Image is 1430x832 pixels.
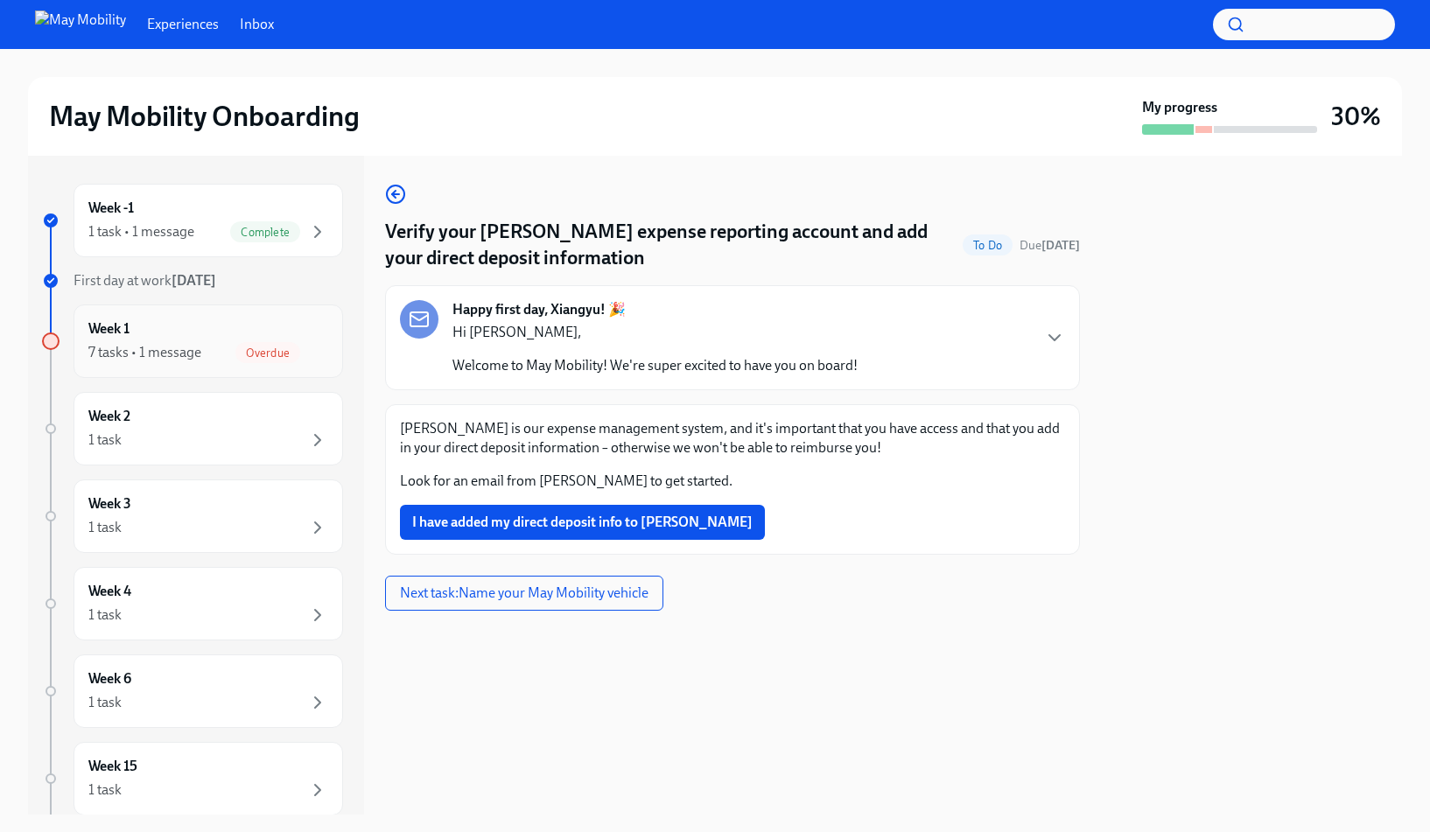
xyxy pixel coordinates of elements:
[147,15,219,34] a: Experiences
[88,518,122,537] div: 1 task
[88,757,137,776] h6: Week 15
[74,272,216,289] span: First day at work
[452,300,626,319] strong: Happy first day, Xiangyu! 🎉
[42,304,343,378] a: Week 17 tasks • 1 messageOverdue
[1020,238,1080,253] span: Due
[1331,101,1381,132] h3: 30%
[400,584,648,602] span: Next task : Name your May Mobility vehicle
[240,15,274,34] a: Inbox
[88,407,130,426] h6: Week 2
[88,199,134,218] h6: Week -1
[88,693,122,712] div: 1 task
[452,356,858,375] p: Welcome to May Mobility! We're super excited to have you on board!
[88,430,122,450] div: 1 task
[88,582,131,601] h6: Week 4
[230,226,300,239] span: Complete
[88,222,194,241] div: 1 task • 1 message
[42,184,343,257] a: Week -11 task • 1 messageComplete
[42,392,343,465] a: Week 21 task
[963,239,1013,252] span: To Do
[88,494,131,514] h6: Week 3
[1041,238,1080,253] strong: [DATE]
[42,654,343,728] a: Week 61 task
[385,219,956,271] h4: Verify your [PERSON_NAME] expense reporting account and add your direct deposit information
[1142,98,1217,117] strong: My progress
[88,669,131,689] h6: Week 6
[385,576,663,611] button: Next task:Name your May Mobility vehicle
[400,505,765,540] button: I have added my direct deposit info to [PERSON_NAME]
[49,99,360,134] h2: May Mobility Onboarding
[235,346,300,360] span: Overdue
[172,272,216,289] strong: [DATE]
[42,567,343,640] a: Week 41 task
[88,343,201,362] div: 7 tasks • 1 message
[42,742,343,815] a: Week 151 task
[452,323,858,342] p: Hi [PERSON_NAME],
[42,271,343,290] a: First day at work[DATE]
[400,419,1065,458] p: [PERSON_NAME] is our expense management system, and it's important that you have access and that ...
[400,472,1065,491] p: Look for an email from [PERSON_NAME] to get started.
[412,514,753,531] span: I have added my direct deposit info to [PERSON_NAME]
[88,605,122,625] div: 1 task
[35,10,126,38] img: May Mobility
[88,319,130,339] h6: Week 1
[42,479,343,553] a: Week 31 task
[88,780,122,800] div: 1 task
[1020,237,1080,254] span: October 10th, 2025 09:00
